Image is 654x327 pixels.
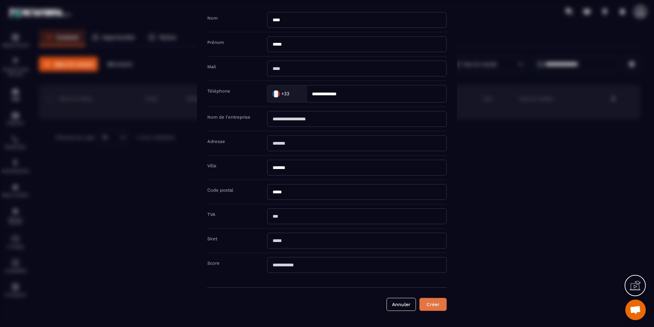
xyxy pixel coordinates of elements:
label: Mail [207,64,216,69]
button: Annuler [387,298,416,311]
label: Code postal [207,187,233,193]
label: TVA [207,212,215,217]
img: Country Flag [269,87,283,100]
label: Score [207,261,220,266]
label: Prénom [207,40,224,45]
label: Ville [207,163,217,168]
div: Ouvrir le chat [625,300,646,320]
label: Adresse [207,139,225,144]
div: Search for option [267,85,306,102]
label: Siret [207,236,217,241]
label: Nom [207,15,218,21]
input: Search for option [291,88,299,99]
span: +33 [281,90,289,97]
button: Créer [419,298,447,311]
label: Nom de l'entreprise [207,114,250,120]
label: Téléphone [207,88,230,94]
